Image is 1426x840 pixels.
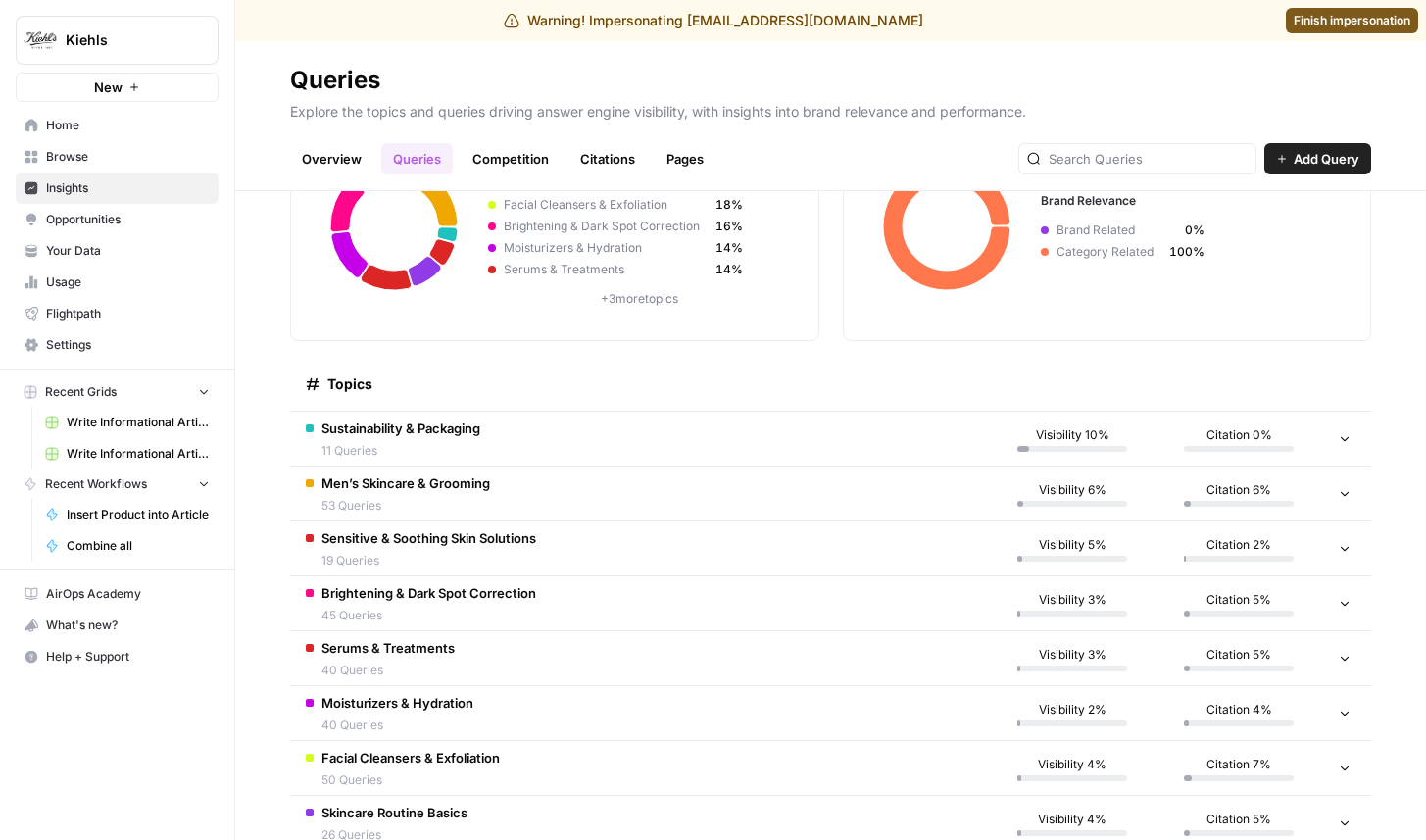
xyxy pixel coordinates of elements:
[655,143,715,174] a: Pages
[321,497,490,515] span: 53 Queries
[321,716,473,734] span: 40 Queries
[16,204,219,235] a: Opportunities
[290,143,373,174] a: Overview
[46,336,210,354] span: Settings
[46,305,210,322] span: Flightpath
[1206,426,1272,444] span: Citation 0%
[1206,701,1272,718] span: Citation 4%
[1206,481,1271,499] span: Citation 6%
[1038,811,1106,828] span: Visibility 4%
[67,414,210,431] span: Write Informational Article
[321,473,490,493] span: Men’s Skincare & Grooming
[321,552,536,569] span: 19 Queries
[1294,12,1410,29] span: Finish impersonation
[46,585,210,603] span: AirOps Academy
[321,419,480,438] span: Sustainability & Packaging
[321,803,467,822] span: Skincare Routine Basics
[461,143,561,174] a: Competition
[16,377,219,407] button: Recent Grids
[1206,591,1271,609] span: Citation 5%
[16,641,219,672] button: Help + Support
[1206,646,1271,664] span: Citation 5%
[94,77,123,97] span: New
[715,261,743,278] span: 14%
[46,648,210,666] span: Help + Support
[16,235,219,267] a: Your Data
[321,748,500,767] span: Facial Cleansers & Exfoliation
[17,611,218,640] div: What's new?
[36,530,219,562] a: Combine all
[1049,222,1169,239] span: Brand Related
[715,218,743,235] span: 16%
[1039,701,1106,718] span: Visibility 2%
[321,771,500,789] span: 50 Queries
[16,610,219,641] button: What's new?
[67,506,210,523] span: Insert Product into Article
[45,475,147,493] span: Recent Workflows
[1206,756,1271,773] span: Citation 7%
[381,143,453,174] a: Queries
[67,445,210,463] span: Write Informational Article
[1039,536,1106,554] span: Visibility 5%
[46,148,210,166] span: Browse
[504,11,923,30] div: Warning! Impersonating [EMAIL_ADDRESS][DOMAIN_NAME]
[321,442,480,460] span: 11 Queries
[290,65,380,96] div: Queries
[16,298,219,329] a: Flightpath
[46,179,210,197] span: Insights
[321,662,455,679] span: 40 Queries
[496,196,715,214] span: Facial Cleansers & Exfoliation
[46,117,210,134] span: Home
[321,583,536,603] span: Brightening & Dark Spot Correction
[568,143,647,174] a: Citations
[36,438,219,469] a: Write Informational Article
[16,16,219,65] button: Workspace: Kiehls
[1049,243,1169,261] span: Category Related
[1264,143,1371,174] button: Add Query
[16,141,219,173] a: Browse
[327,374,372,394] span: Topics
[290,96,1371,122] p: Explore the topics and queries driving answer engine visibility, with insights into brand relevan...
[16,173,219,204] a: Insights
[16,469,219,499] button: Recent Workflows
[496,261,715,278] span: Serums & Treatments
[1038,756,1106,773] span: Visibility 4%
[36,407,219,438] a: Write Informational Article
[1036,426,1109,444] span: Visibility 10%
[16,329,219,361] a: Settings
[66,30,184,50] span: Kiehls
[1039,481,1106,499] span: Visibility 6%
[1049,149,1248,169] input: Search Queries
[321,693,473,713] span: Moisturizers & Hydration
[1041,192,1343,210] h3: Brand Relevance
[1206,811,1271,828] span: Citation 5%
[488,290,790,308] p: + 3 more topics
[46,211,210,228] span: Opportunities
[1294,149,1359,169] span: Add Query
[36,499,219,530] a: Insert Product into Article
[321,528,536,548] span: Sensitive & Soothing Skin Solutions
[496,218,715,235] span: Brightening & Dark Spot Correction
[23,23,58,58] img: Kiehls Logo
[1039,591,1106,609] span: Visibility 3%
[715,239,743,257] span: 14%
[46,273,210,291] span: Usage
[1286,8,1418,33] a: Finish impersonation
[496,239,715,257] span: Moisturizers & Hydration
[67,537,210,555] span: Combine all
[45,383,117,401] span: Recent Grids
[321,607,536,624] span: 45 Queries
[1169,222,1205,239] span: 0%
[1206,536,1271,554] span: Citation 2%
[16,578,219,610] a: AirOps Academy
[16,110,219,141] a: Home
[715,196,743,214] span: 18%
[1169,243,1205,261] span: 100%
[16,73,219,102] button: New
[16,267,219,298] a: Usage
[321,638,455,658] span: Serums & Treatments
[46,242,210,260] span: Your Data
[1039,646,1106,664] span: Visibility 3%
